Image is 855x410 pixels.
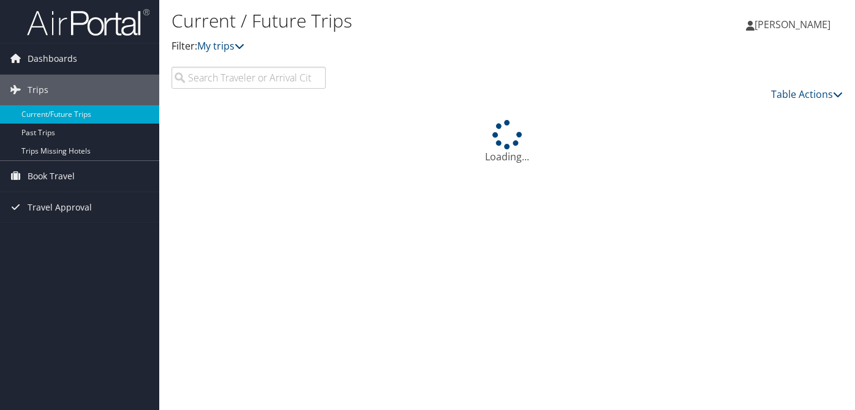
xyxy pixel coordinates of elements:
[771,88,843,101] a: Table Actions
[171,8,619,34] h1: Current / Future Trips
[746,6,843,43] a: [PERSON_NAME]
[27,8,149,37] img: airportal-logo.png
[171,39,619,54] p: Filter:
[28,161,75,192] span: Book Travel
[171,120,843,164] div: Loading...
[755,18,831,31] span: [PERSON_NAME]
[197,39,244,53] a: My trips
[28,192,92,223] span: Travel Approval
[171,67,326,89] input: Search Traveler or Arrival City
[28,75,48,105] span: Trips
[28,43,77,74] span: Dashboards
